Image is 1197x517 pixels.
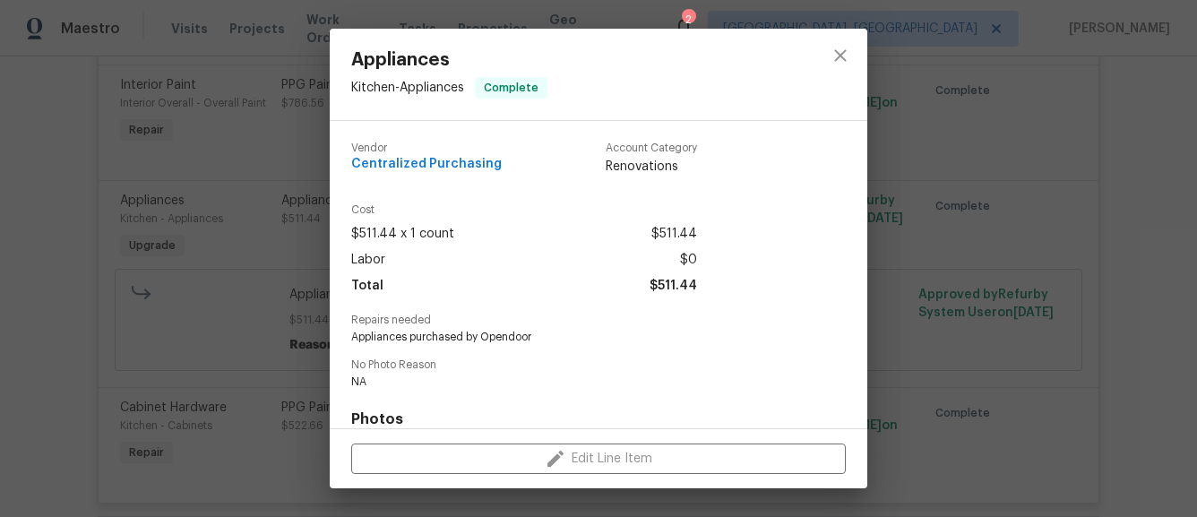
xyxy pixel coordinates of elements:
span: NA [351,375,797,390]
h4: Photos [351,410,846,428]
span: Centralized Purchasing [351,158,502,171]
span: No Photo Reason [351,359,846,371]
button: close [819,34,862,77]
span: $0 [680,247,697,273]
span: Total [351,273,383,299]
span: $511.44 [651,221,697,247]
span: Kitchen - Appliances [351,82,464,94]
div: 2 [682,11,694,29]
span: Account Category [606,142,697,154]
span: Appliances purchased by Opendoor [351,330,797,345]
span: Appliances [351,50,547,70]
span: Labor [351,247,385,273]
span: $511.44 x 1 count [351,221,454,247]
span: $511.44 [650,273,697,299]
span: Complete [477,79,546,97]
span: Cost [351,204,697,216]
span: Repairs needed [351,315,846,326]
span: Renovations [606,158,697,176]
span: Vendor [351,142,502,154]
